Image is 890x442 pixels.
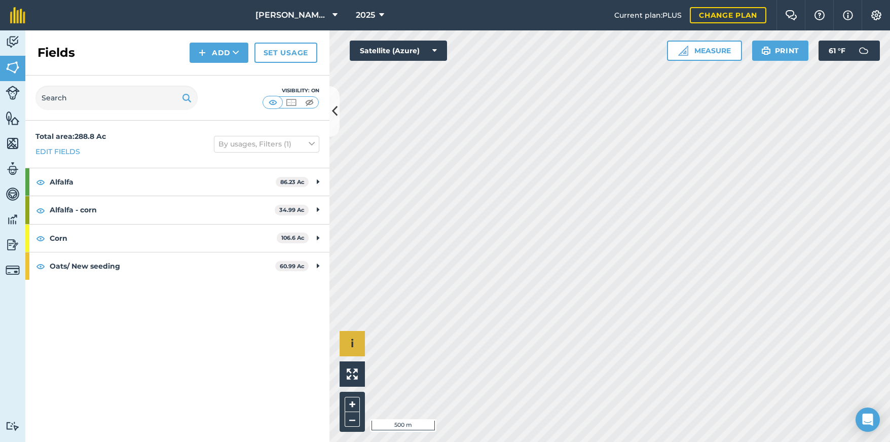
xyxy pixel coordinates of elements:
span: [PERSON_NAME] Farms [255,9,328,21]
img: svg+xml;base64,PHN2ZyB4bWxucz0iaHR0cDovL3d3dy53My5vcmcvMjAwMC9zdmciIHdpZHRoPSIxOCIgaGVpZ2h0PSIyNC... [36,204,45,216]
button: i [340,331,365,356]
img: svg+xml;base64,PD94bWwgdmVyc2lvbj0iMS4wIiBlbmNvZGluZz0idXRmLTgiPz4KPCEtLSBHZW5lcmF0b3I6IEFkb2JlIE... [6,237,20,252]
img: svg+xml;base64,PHN2ZyB4bWxucz0iaHR0cDovL3d3dy53My5vcmcvMjAwMC9zdmciIHdpZHRoPSIxNyIgaGVpZ2h0PSIxNy... [843,9,853,21]
img: svg+xml;base64,PHN2ZyB4bWxucz0iaHR0cDovL3d3dy53My5vcmcvMjAwMC9zdmciIHdpZHRoPSI1NiIgaGVpZ2h0PSI2MC... [6,136,20,151]
img: svg+xml;base64,PD94bWwgdmVyc2lvbj0iMS4wIiBlbmNvZGluZz0idXRmLTgiPz4KPCEtLSBHZW5lcmF0b3I6IEFkb2JlIE... [6,86,20,100]
button: – [345,412,360,427]
strong: 60.99 Ac [280,263,305,270]
button: + [345,397,360,412]
img: svg+xml;base64,PHN2ZyB4bWxucz0iaHR0cDovL3d3dy53My5vcmcvMjAwMC9zdmciIHdpZHRoPSI1MCIgaGVpZ2h0PSI0MC... [285,97,298,107]
h2: Fields [38,45,75,61]
img: svg+xml;base64,PHN2ZyB4bWxucz0iaHR0cDovL3d3dy53My5vcmcvMjAwMC9zdmciIHdpZHRoPSIxOCIgaGVpZ2h0PSIyNC... [36,232,45,244]
strong: Total area : 288.8 Ac [35,132,106,141]
div: Alfalfa - corn34.99 Ac [25,196,329,224]
input: Search [35,86,198,110]
img: svg+xml;base64,PD94bWwgdmVyc2lvbj0iMS4wIiBlbmNvZGluZz0idXRmLTgiPz4KPCEtLSBHZW5lcmF0b3I6IEFkb2JlIE... [6,161,20,176]
strong: Alfalfa [50,168,276,196]
button: By usages, Filters (1) [214,136,319,152]
img: svg+xml;base64,PHN2ZyB4bWxucz0iaHR0cDovL3d3dy53My5vcmcvMjAwMC9zdmciIHdpZHRoPSI1MCIgaGVpZ2h0PSI0MC... [267,97,279,107]
img: svg+xml;base64,PHN2ZyB4bWxucz0iaHR0cDovL3d3dy53My5vcmcvMjAwMC9zdmciIHdpZHRoPSIxOSIgaGVpZ2h0PSIyNC... [761,45,771,57]
img: svg+xml;base64,PHN2ZyB4bWxucz0iaHR0cDovL3d3dy53My5vcmcvMjAwMC9zdmciIHdpZHRoPSIxOSIgaGVpZ2h0PSIyNC... [182,92,192,104]
div: Alfalfa86.23 Ac [25,168,329,196]
div: Oats/ New seeding60.99 Ac [25,252,329,280]
img: Ruler icon [678,46,688,56]
a: Set usage [254,43,317,63]
strong: 34.99 Ac [279,206,305,213]
img: A cog icon [870,10,882,20]
img: svg+xml;base64,PHN2ZyB4bWxucz0iaHR0cDovL3d3dy53My5vcmcvMjAwMC9zdmciIHdpZHRoPSIxOCIgaGVpZ2h0PSIyNC... [36,176,45,188]
img: svg+xml;base64,PD94bWwgdmVyc2lvbj0iMS4wIiBlbmNvZGluZz0idXRmLTgiPz4KPCEtLSBHZW5lcmF0b3I6IEFkb2JlIE... [854,41,874,61]
img: svg+xml;base64,PD94bWwgdmVyc2lvbj0iMS4wIiBlbmNvZGluZz0idXRmLTgiPz4KPCEtLSBHZW5lcmF0b3I6IEFkb2JlIE... [6,187,20,202]
a: Edit fields [35,146,80,157]
button: Add [190,43,248,63]
img: A question mark icon [813,10,826,20]
img: svg+xml;base64,PHN2ZyB4bWxucz0iaHR0cDovL3d3dy53My5vcmcvMjAwMC9zdmciIHdpZHRoPSIxOCIgaGVpZ2h0PSIyNC... [36,260,45,272]
button: 61 °F [819,41,880,61]
span: 61 ° F [829,41,845,61]
strong: Alfalfa - corn [50,196,275,224]
img: svg+xml;base64,PD94bWwgdmVyc2lvbj0iMS4wIiBlbmNvZGluZz0idXRmLTgiPz4KPCEtLSBHZW5lcmF0b3I6IEFkb2JlIE... [6,263,20,277]
span: 2025 [356,9,375,21]
img: Four arrows, one pointing top left, one top right, one bottom right and the last bottom left [347,369,358,380]
img: svg+xml;base64,PHN2ZyB4bWxucz0iaHR0cDovL3d3dy53My5vcmcvMjAwMC9zdmciIHdpZHRoPSIxNCIgaGVpZ2h0PSIyNC... [199,47,206,59]
strong: Corn [50,225,277,252]
span: Current plan : PLUS [614,10,682,21]
img: svg+xml;base64,PD94bWwgdmVyc2lvbj0iMS4wIiBlbmNvZGluZz0idXRmLTgiPz4KPCEtLSBHZW5lcmF0b3I6IEFkb2JlIE... [6,34,20,50]
img: fieldmargin Logo [10,7,25,23]
img: svg+xml;base64,PHN2ZyB4bWxucz0iaHR0cDovL3d3dy53My5vcmcvMjAwMC9zdmciIHdpZHRoPSI1NiIgaGVpZ2h0PSI2MC... [6,110,20,126]
img: Two speech bubbles overlapping with the left bubble in the forefront [785,10,797,20]
strong: 86.23 Ac [280,178,305,186]
img: svg+xml;base64,PD94bWwgdmVyc2lvbj0iMS4wIiBlbmNvZGluZz0idXRmLTgiPz4KPCEtLSBHZW5lcmF0b3I6IEFkb2JlIE... [6,212,20,227]
strong: 106.6 Ac [281,234,305,241]
button: Satellite (Azure) [350,41,447,61]
span: i [351,337,354,350]
button: Print [752,41,809,61]
a: Change plan [690,7,766,23]
div: Visibility: On [263,87,319,95]
button: Measure [667,41,742,61]
div: Open Intercom Messenger [856,408,880,432]
div: Corn106.6 Ac [25,225,329,252]
img: svg+xml;base64,PHN2ZyB4bWxucz0iaHR0cDovL3d3dy53My5vcmcvMjAwMC9zdmciIHdpZHRoPSI1NiIgaGVpZ2h0PSI2MC... [6,60,20,75]
strong: Oats/ New seeding [50,252,275,280]
img: svg+xml;base64,PD94bWwgdmVyc2lvbj0iMS4wIiBlbmNvZGluZz0idXRmLTgiPz4KPCEtLSBHZW5lcmF0b3I6IEFkb2JlIE... [6,421,20,431]
img: svg+xml;base64,PHN2ZyB4bWxucz0iaHR0cDovL3d3dy53My5vcmcvMjAwMC9zdmciIHdpZHRoPSI1MCIgaGVpZ2h0PSI0MC... [303,97,316,107]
